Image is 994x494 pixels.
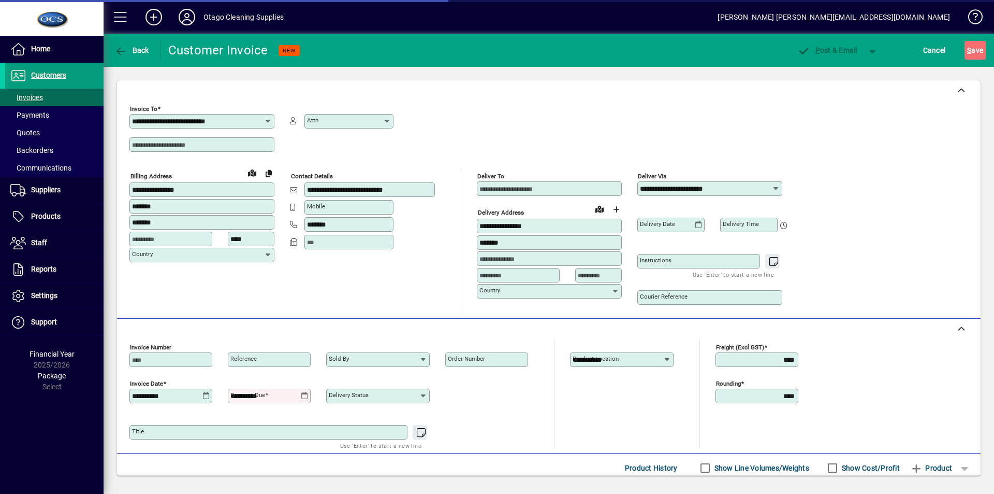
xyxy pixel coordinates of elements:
span: ost & Email [797,46,857,54]
button: Save [964,41,986,60]
mat-label: Deliver To [477,173,504,180]
mat-label: Payment due [230,391,265,399]
span: Communications [10,164,71,172]
a: Support [5,309,104,335]
span: Home [31,45,50,53]
button: Cancel [920,41,948,60]
a: Reports [5,257,104,283]
app-page-header-button: Back [104,41,160,60]
button: Copy to Delivery address [260,165,277,181]
a: Communications [5,159,104,177]
span: Invoices [10,93,43,102]
button: Product [905,459,957,477]
button: Add [137,8,170,26]
span: Financial Year [30,350,75,358]
span: Package [38,372,66,380]
mat-label: Deliver via [638,173,666,180]
a: Products [5,204,104,230]
mat-label: Courier Reference [640,293,688,300]
span: Backorders [10,146,53,154]
span: Payments [10,111,49,119]
mat-label: Invoice To [130,105,157,112]
mat-label: Attn [307,117,318,124]
mat-label: Sold by [329,355,349,362]
span: NEW [283,47,296,54]
mat-label: Product location [573,355,619,362]
mat-label: Delivery status [329,391,369,399]
button: Profile [170,8,203,26]
button: Product History [621,459,682,477]
div: Otago Cleaning Supplies [203,9,284,25]
a: Home [5,36,104,62]
div: [PERSON_NAME] [PERSON_NAME][EMAIL_ADDRESS][DOMAIN_NAME] [718,9,950,25]
span: Reports [31,265,56,273]
mat-label: Invoice number [130,344,171,351]
span: Suppliers [31,186,61,194]
mat-hint: Use 'Enter' to start a new line [340,440,421,451]
label: Show Cost/Profit [840,463,900,473]
span: P [815,46,820,54]
a: Knowledge Base [960,2,981,36]
span: Products [31,212,61,220]
a: View on map [244,164,260,181]
mat-label: Delivery date [640,220,675,228]
a: Suppliers [5,177,104,203]
a: View on map [591,201,608,217]
mat-label: Reference [230,355,257,362]
a: Quotes [5,124,104,142]
span: Back [114,46,149,54]
mat-label: Invoice date [130,380,163,387]
span: Settings [31,291,57,300]
mat-label: Delivery time [723,220,759,228]
a: Settings [5,283,104,309]
span: ave [967,42,983,59]
span: Product History [625,460,678,476]
mat-label: Rounding [716,380,741,387]
mat-label: Order number [448,355,485,362]
mat-label: Mobile [307,203,325,210]
button: Back [112,41,152,60]
span: Customers [31,71,66,79]
a: Payments [5,106,104,124]
span: Quotes [10,129,40,137]
span: Product [910,460,952,476]
mat-label: Country [132,250,153,258]
mat-hint: Use 'Enter' to start a new line [693,269,774,280]
mat-label: Instructions [640,257,671,264]
span: Support [31,318,57,326]
button: Choose address [608,201,624,218]
span: Cancel [923,42,946,59]
a: Staff [5,230,104,256]
mat-label: Title [132,428,144,435]
mat-label: Country [479,287,500,294]
span: S [967,46,971,54]
a: Invoices [5,89,104,106]
label: Show Line Volumes/Weights [712,463,809,473]
a: Backorders [5,142,104,159]
div: Customer Invoice [168,42,268,59]
mat-label: Freight (excl GST) [716,344,764,351]
span: Staff [31,238,47,247]
button: Post & Email [792,41,863,60]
